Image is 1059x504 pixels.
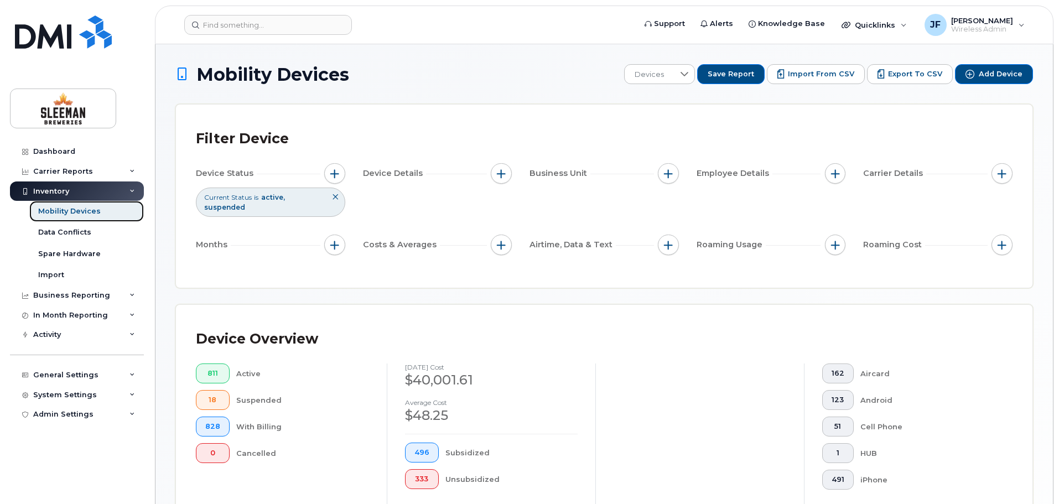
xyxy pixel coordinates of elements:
[767,64,865,84] button: Import from CSV
[832,449,844,458] span: 1
[236,417,370,437] div: With Billing
[196,363,230,383] button: 811
[205,449,220,458] span: 0
[697,239,766,251] span: Roaming Usage
[204,203,245,211] span: suspended
[863,168,926,179] span: Carrier Details
[405,363,578,371] h4: [DATE] cost
[405,371,578,389] div: $40,001.61
[236,443,370,463] div: Cancelled
[196,325,318,354] div: Device Overview
[205,422,220,431] span: 828
[414,475,429,484] span: 333
[860,470,995,490] div: iPhone
[363,239,440,251] span: Costs & Averages
[832,369,844,378] span: 162
[822,417,854,437] button: 51
[697,168,772,179] span: Employee Details
[822,443,854,463] button: 1
[236,363,370,383] div: Active
[708,69,754,79] span: Save Report
[529,239,616,251] span: Airtime, Data & Text
[625,65,674,85] span: Devices
[405,406,578,425] div: $48.25
[205,396,220,404] span: 18
[788,69,854,79] span: Import from CSV
[205,369,220,378] span: 811
[863,239,925,251] span: Roaming Cost
[196,168,257,179] span: Device Status
[445,469,578,489] div: Unsubsidized
[196,124,289,153] div: Filter Device
[414,448,429,457] span: 496
[832,396,844,404] span: 123
[445,443,578,463] div: Subsidized
[860,443,995,463] div: HUB
[196,443,230,463] button: 0
[529,168,590,179] span: Business Unit
[196,417,230,437] button: 828
[860,390,995,410] div: Android
[254,193,258,202] span: is
[888,69,942,79] span: Export to CSV
[697,64,765,84] button: Save Report
[832,422,844,431] span: 51
[860,417,995,437] div: Cell Phone
[405,443,439,463] button: 496
[363,168,426,179] span: Device Details
[955,64,1033,84] button: Add Device
[405,399,578,406] h4: Average cost
[261,193,285,201] span: active
[979,69,1022,79] span: Add Device
[832,475,844,484] span: 491
[196,239,231,251] span: Months
[822,470,854,490] button: 491
[236,390,370,410] div: Suspended
[822,390,854,410] button: 123
[860,363,995,383] div: Aircard
[822,363,854,383] button: 162
[204,193,252,202] span: Current Status
[867,64,953,84] button: Export to CSV
[196,390,230,410] button: 18
[405,469,439,489] button: 333
[196,65,349,84] span: Mobility Devices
